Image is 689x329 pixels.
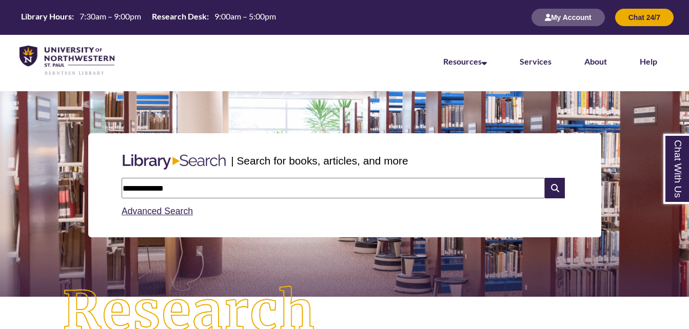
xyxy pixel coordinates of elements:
[17,11,280,25] a: Hours Today
[231,153,408,169] p: | Search for books, articles, and more
[545,178,564,198] i: Search
[17,11,75,22] th: Library Hours:
[615,9,674,26] button: Chat 24/7
[80,11,141,21] span: 7:30am – 9:00pm
[584,56,607,66] a: About
[443,56,487,66] a: Resources
[122,206,193,216] a: Advanced Search
[148,11,210,22] th: Research Desk:
[17,11,280,24] table: Hours Today
[19,46,114,76] img: UNWSP Library Logo
[531,9,605,26] button: My Account
[640,56,657,66] a: Help
[615,13,674,22] a: Chat 24/7
[520,56,552,66] a: Services
[117,150,231,174] img: Libary Search
[214,11,276,21] span: 9:00am – 5:00pm
[531,13,605,22] a: My Account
